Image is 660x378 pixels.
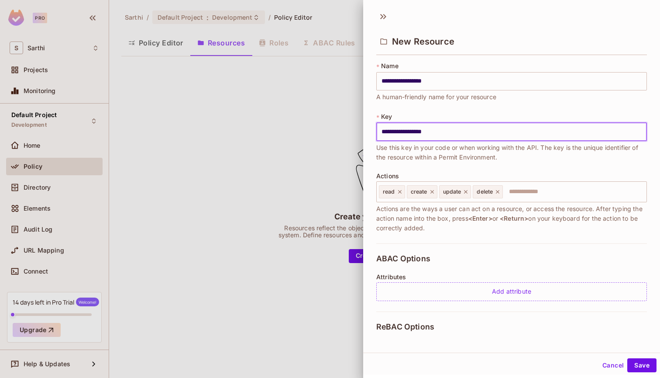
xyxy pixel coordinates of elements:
[439,185,471,198] div: update
[599,358,627,372] button: Cancel
[379,185,405,198] div: read
[627,358,657,372] button: Save
[376,204,647,233] span: Actions are the ways a user can act on a resource, or access the resource. After typing the actio...
[376,92,496,102] span: A human-friendly name for your resource
[477,188,493,195] span: delete
[381,113,392,120] span: Key
[376,143,647,162] span: Use this key in your code or when working with the API. The key is the unique identifier of the r...
[407,185,437,198] div: create
[376,173,399,180] span: Actions
[468,215,492,222] span: <Enter>
[411,188,427,195] span: create
[376,274,406,281] span: Attributes
[376,323,434,331] span: ReBAC Options
[376,282,647,301] div: Add attribute
[500,215,528,222] span: <Return>
[381,62,399,69] span: Name
[376,254,430,263] span: ABAC Options
[473,185,503,198] div: delete
[392,36,454,47] span: New Resource
[443,188,461,195] span: update
[383,188,395,195] span: read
